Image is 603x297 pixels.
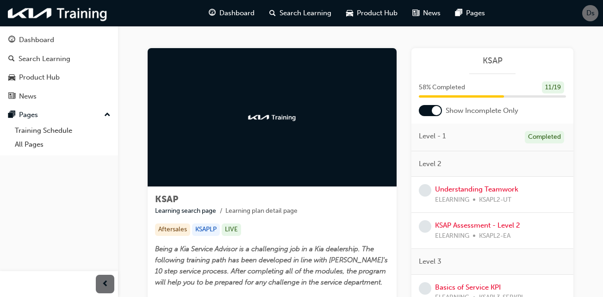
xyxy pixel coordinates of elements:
span: News [423,8,441,19]
a: Training Schedule [11,124,114,138]
div: Aftersales [155,223,190,236]
button: Ds [582,5,598,21]
span: ELEARNING [435,195,469,205]
a: Product Hub [4,69,114,86]
span: KSAPL2-UT [479,195,511,205]
span: learningRecordVerb_NONE-icon [419,282,431,295]
div: Pages [19,110,38,120]
a: Dashboard [4,31,114,49]
div: Completed [525,131,564,143]
span: learningRecordVerb_NONE-icon [419,184,431,197]
span: Level 2 [419,159,441,169]
span: news-icon [8,93,15,101]
span: Level - 1 [419,131,446,142]
button: Pages [4,106,114,124]
div: LIVE [222,223,241,236]
span: prev-icon [102,278,109,290]
a: search-iconSearch Learning [262,4,339,23]
span: Show Incomplete Only [446,105,518,116]
span: news-icon [412,7,419,19]
span: Being a Kia Service Advisor is a challenging job in a Kia dealership. The following training path... [155,245,390,286]
span: Pages [466,8,485,19]
span: guage-icon [209,7,216,19]
span: up-icon [104,109,111,121]
img: kia-training [5,4,111,23]
span: KSAP [155,194,178,204]
a: Basics of Service KPI [435,283,501,291]
span: Dashboard [219,8,255,19]
a: pages-iconPages [448,4,492,23]
span: Product Hub [357,8,398,19]
span: car-icon [346,7,353,19]
a: Search Learning [4,50,114,68]
span: Ds [586,8,595,19]
span: learningRecordVerb_NONE-icon [419,220,431,233]
img: kia-training [247,113,298,122]
span: guage-icon [8,36,15,44]
a: car-iconProduct Hub [339,4,405,23]
span: search-icon [269,7,276,19]
span: car-icon [8,74,15,82]
a: guage-iconDashboard [201,4,262,23]
li: Learning plan detail page [225,206,298,217]
div: News [19,91,37,102]
span: pages-icon [455,7,462,19]
a: All Pages [11,137,114,152]
a: Understanding Teamwork [435,185,518,193]
div: KSAPLP [192,223,220,236]
div: Dashboard [19,35,54,45]
span: 58 % Completed [419,82,465,93]
span: Search Learning [280,8,331,19]
a: KSAP [419,56,566,66]
span: Level 3 [419,256,441,267]
a: News [4,88,114,105]
span: KSAPL2-EA [479,231,510,241]
span: pages-icon [8,111,15,119]
a: news-iconNews [405,4,448,23]
div: 11 / 19 [542,81,564,94]
a: Learning search page [155,207,216,215]
span: search-icon [8,55,15,63]
div: Search Learning [19,54,70,64]
button: DashboardSearch LearningProduct HubNews [4,30,114,106]
div: Product Hub [19,72,60,83]
a: KSAP Assessment - Level 2 [435,221,520,229]
span: ELEARNING [435,231,469,241]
